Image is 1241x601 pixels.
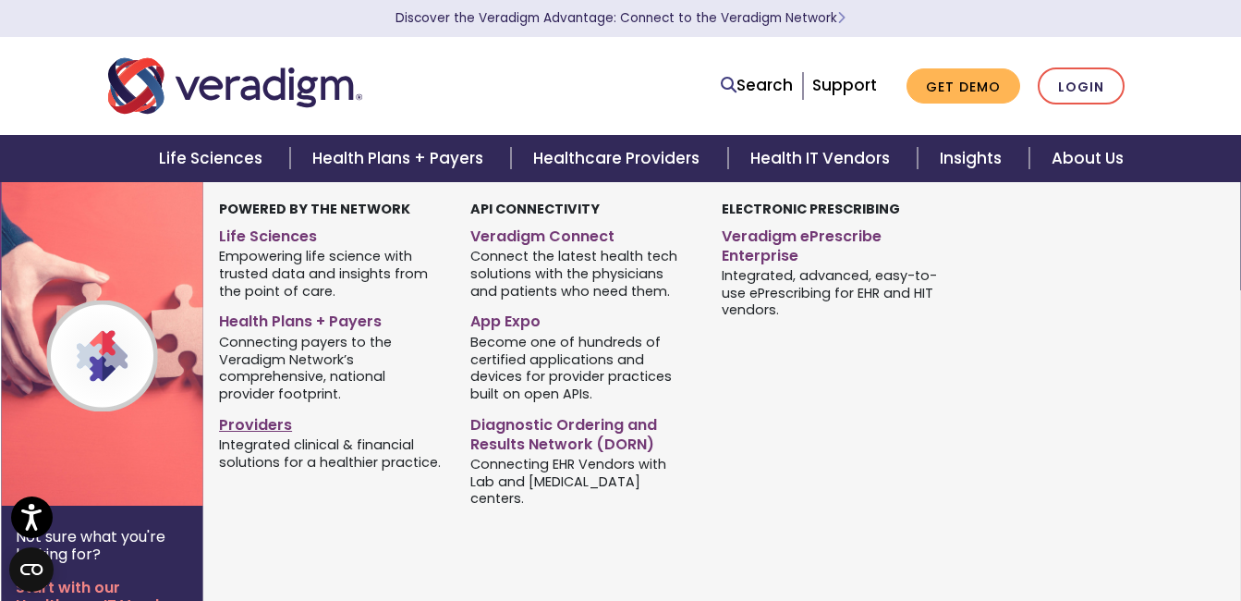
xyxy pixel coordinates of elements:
[9,547,54,592] button: Open CMP widget
[219,220,443,247] a: Life Sciences
[395,9,846,27] a: Discover the Veradigm Advantage: Connect to the Veradigm NetworkLearn More
[1029,135,1146,182] a: About Us
[219,332,443,402] span: Connecting payers to the Veradigm Network’s comprehensive, national provider footprint.
[722,220,945,266] a: Veradigm ePrescribe Enterprise
[219,247,443,300] span: Empowering life science with trusted data and insights from the point of care.
[470,409,694,455] a: Diagnostic Ordering and Results Network (DORN)
[470,247,694,300] span: Connect the latest health tech solutions with the physicians and patients who need them.
[470,200,600,218] strong: API Connectivity
[137,135,290,182] a: Life Sciences
[108,55,362,117] img: Veradigm logo
[511,135,727,182] a: Healthcare Providers
[470,332,694,402] span: Become one of hundreds of certified applications and devices for provider practices built on open...
[722,200,900,218] strong: Electronic Prescribing
[812,74,877,96] a: Support
[1038,67,1125,105] a: Login
[722,265,945,319] span: Integrated, advanced, easy-to-use ePrescribing for EHR and HIT vendors.
[219,305,443,332] a: Health Plans + Payers
[470,454,694,508] span: Connecting EHR Vendors with Lab and [MEDICAL_DATA] centers.
[470,220,694,247] a: Veradigm Connect
[219,409,443,435] a: Providers
[219,200,410,218] strong: Powered by the Network
[918,135,1029,182] a: Insights
[906,68,1020,104] a: Get Demo
[470,305,694,332] a: App Expo
[219,435,443,472] span: Integrated clinical & financial solutions for a healthier practice.
[728,135,918,182] a: Health IT Vendors
[290,135,511,182] a: Health Plans + Payers
[721,73,793,98] a: Search
[1,182,298,506] img: Veradigm Network
[837,9,846,27] span: Learn More
[16,528,189,563] p: Not sure what you're looking for?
